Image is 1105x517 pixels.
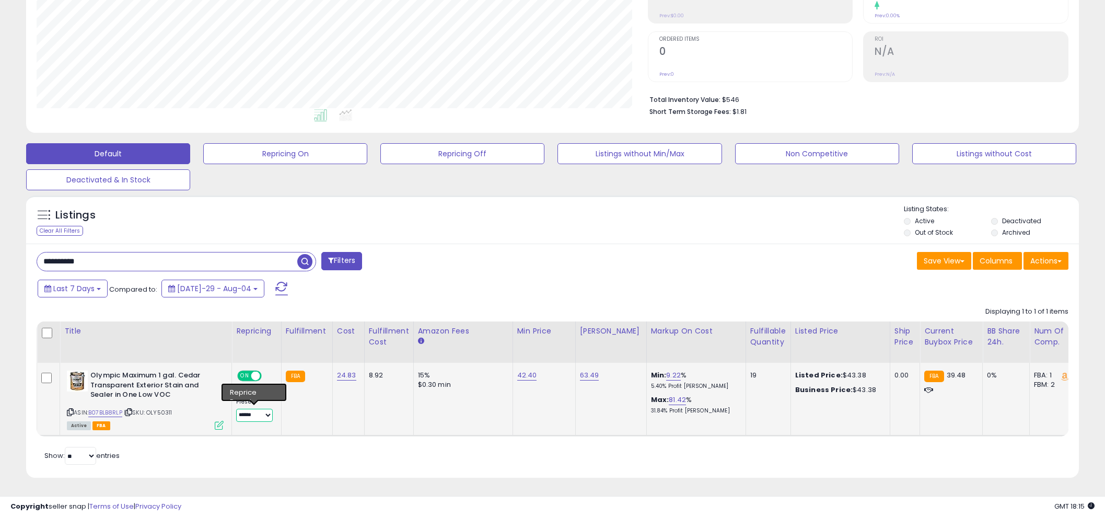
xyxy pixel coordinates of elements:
label: Active [915,216,934,225]
span: OFF [260,372,277,381]
div: Min Price [517,326,571,337]
button: Save View [917,252,971,270]
p: Listing States: [904,204,1079,214]
div: seller snap | | [10,502,181,512]
div: Win BuyBox [236,387,273,396]
div: 8.92 [369,371,405,380]
button: Deactivated & In Stock [26,169,190,190]
button: Non Competitive [735,143,899,164]
small: Prev: N/A [875,71,895,77]
span: 39.48 [947,370,966,380]
li: $546 [649,93,1061,105]
div: Current Buybox Price [924,326,978,348]
small: FBA [286,371,305,382]
a: 9.22 [666,370,681,381]
div: ASIN: [67,371,224,429]
div: FBA: 1 [1034,371,1068,380]
div: 0% [987,371,1021,380]
button: Repricing Off [380,143,544,164]
b: Max: [651,395,669,405]
div: BB Share 24h. [987,326,1025,348]
p: 31.84% Profit [PERSON_NAME] [651,407,738,415]
span: $1.81 [732,107,747,117]
span: Columns [980,256,1013,266]
div: % [651,371,738,390]
div: 15% [418,371,505,380]
img: 51euSXUSa5L._SL40_.jpg [67,371,88,392]
span: [DATE]-29 - Aug-04 [177,283,251,294]
label: Out of Stock [915,228,953,237]
button: Filters [321,252,362,270]
div: Fulfillable Quantity [750,326,786,348]
h2: 0 [659,45,853,60]
button: [DATE]-29 - Aug-04 [161,280,264,297]
span: All listings currently available for purchase on Amazon [67,421,91,430]
h5: Listings [55,208,96,223]
b: Listed Price: [795,370,843,380]
span: Show: entries [44,451,120,461]
a: B07BLB8RLP [88,408,122,417]
b: Min: [651,370,667,380]
div: Markup on Cost [651,326,741,337]
small: Prev: 0.00% [875,13,900,19]
div: [PERSON_NAME] [580,326,642,337]
div: Preset: [236,398,273,422]
div: Amazon Fees [418,326,508,337]
label: Archived [1002,228,1030,237]
div: Title [64,326,227,337]
a: 42.40 [517,370,537,381]
div: Clear All Filters [37,226,83,236]
button: Default [26,143,190,164]
a: Privacy Policy [135,501,181,511]
button: Last 7 Days [38,280,108,297]
button: Listings without Min/Max [557,143,722,164]
button: Repricing On [203,143,367,164]
span: | SKU: OLY50311 [124,408,172,417]
p: 5.40% Profit [PERSON_NAME] [651,383,738,390]
b: Total Inventory Value: [649,95,720,104]
div: $43.38 [795,385,882,395]
a: 81.42 [669,395,686,405]
a: 63.49 [580,370,599,381]
div: % [651,395,738,415]
span: Ordered Items [659,37,853,42]
div: FBM: 2 [1034,380,1068,389]
b: Short Term Storage Fees: [649,107,731,116]
button: Columns [973,252,1022,270]
span: Last 7 Days [53,283,95,294]
span: FBA [92,421,110,430]
div: Fulfillment Cost [369,326,409,348]
div: 0.00 [894,371,912,380]
div: 19 [750,371,783,380]
span: ON [238,372,251,381]
small: Amazon Fees. [418,337,424,346]
small: FBA [924,371,944,382]
span: 2025-08-12 18:15 GMT [1054,501,1095,511]
div: Repricing [236,326,277,337]
div: Displaying 1 to 1 of 1 items [985,307,1068,317]
b: Business Price: [795,385,853,395]
div: $0.30 min [418,380,505,389]
div: Ship Price [894,326,915,348]
span: Compared to: [109,284,157,294]
th: The percentage added to the cost of goods (COGS) that forms the calculator for Min & Max prices. [646,321,746,363]
small: Prev: 0 [659,71,674,77]
button: Actions [1023,252,1068,270]
small: Prev: $0.00 [659,13,684,19]
b: Olympic Maximum 1 gal. Cedar Transparent Exterior Stain and Sealer in One Low VOC [90,371,217,403]
div: $43.38 [795,371,882,380]
button: Listings without Cost [912,143,1076,164]
div: Listed Price [795,326,886,337]
div: Cost [337,326,360,337]
div: Num of Comp. [1034,326,1072,348]
label: Deactivated [1002,216,1041,225]
h2: N/A [875,45,1068,60]
strong: Copyright [10,501,49,511]
div: Fulfillment [286,326,328,337]
a: 24.83 [337,370,356,381]
span: ROI [875,37,1068,42]
a: Terms of Use [89,501,134,511]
